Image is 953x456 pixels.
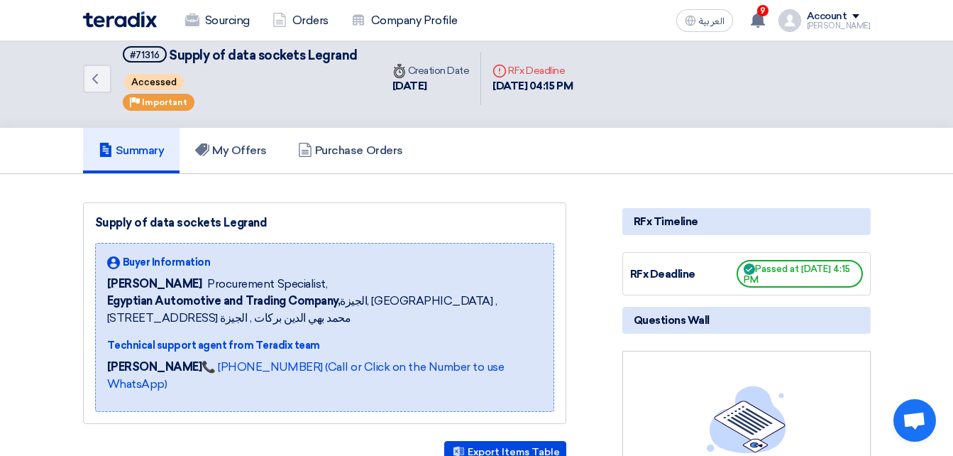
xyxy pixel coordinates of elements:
span: Accessed [124,74,184,90]
img: empty_state_list.svg [707,386,786,452]
span: Important [142,97,187,107]
span: 9 [757,5,769,16]
h5: My Offers [195,143,267,158]
span: العربية [699,16,725,26]
button: العربية [676,9,733,32]
strong: [PERSON_NAME] [107,360,202,374]
h5: Summary [99,143,165,158]
div: RFx Deadline [492,63,573,78]
a: Sourcing [174,5,261,36]
div: [DATE] 04:15 PM [492,78,573,94]
a: My Offers [180,128,282,173]
span: Procurement Specialist, [207,276,327,293]
div: Creation Date [392,63,470,78]
a: Company Profile [340,5,469,36]
div: Account [807,11,847,23]
div: [PERSON_NAME] [807,22,871,30]
a: Orders [261,5,340,36]
span: [PERSON_NAME] [107,276,202,293]
span: Buyer Information [123,255,211,270]
div: Open chat [893,399,936,442]
div: Technical support agent from Teradix team [107,338,542,353]
span: Questions Wall [634,313,710,328]
div: #71316 [130,50,160,60]
div: RFx Deadline [630,266,737,283]
div: RFx Timeline [622,208,871,235]
img: Teradix logo [83,11,157,28]
a: 📞 [PHONE_NUMBER] (Call or Click on the Number to use WhatsApp) [107,360,505,391]
div: Supply of data sockets Legrand [95,215,554,232]
span: الجيزة, [GEOGRAPHIC_DATA] ,[STREET_ADDRESS] محمد بهي الدين بركات , الجيزة [107,293,542,327]
h5: Purchase Orders [298,143,403,158]
span: Supply of data sockets Legrand [169,48,358,63]
a: Summary [83,128,180,173]
span: Passed at [DATE] 4:15 PM [737,260,863,288]
b: Egyptian Automotive and Trading Company, [107,294,341,308]
a: Purchase Orders [282,128,419,173]
img: profile_test.png [778,9,801,32]
div: [DATE] [392,78,470,94]
h5: Supply of data sockets Legrand [123,46,358,64]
